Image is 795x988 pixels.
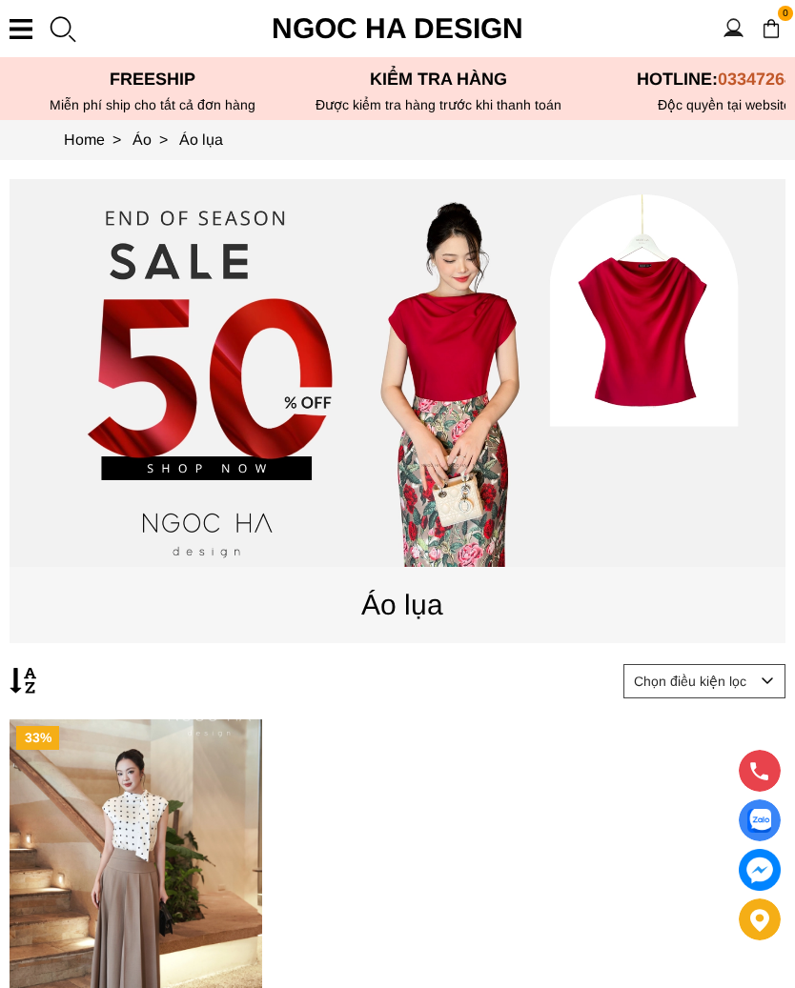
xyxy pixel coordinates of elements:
font: Kiểm tra hàng [370,70,507,89]
p: Freeship [10,70,296,90]
a: Link to Home [64,131,132,148]
a: messenger [739,849,781,891]
div: Miễn phí ship cho tất cả đơn hàng [10,97,296,112]
a: Link to Áo [132,131,179,148]
a: Ngoc Ha Design [255,6,540,51]
span: 0 [778,6,793,21]
p: Được kiểm tra hàng trước khi thanh toán [296,97,581,112]
span: > [105,131,129,148]
img: Display image [747,809,771,833]
p: Áo lụa [10,582,795,627]
a: Display image [739,799,781,841]
a: Link to Áo lụa [179,131,223,148]
span: > [152,131,175,148]
img: img-CART-ICON-ksit0nf1 [761,18,782,39]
